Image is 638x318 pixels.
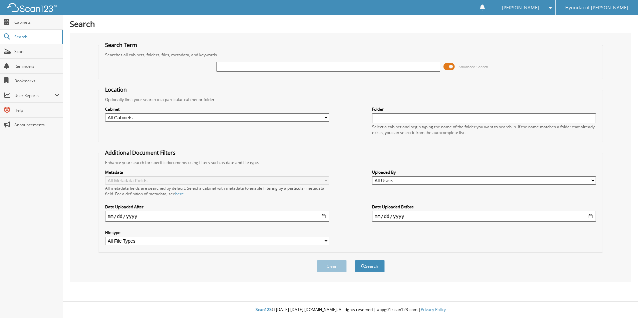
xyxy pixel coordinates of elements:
label: Uploaded By [372,169,596,175]
div: © [DATE]-[DATE] [DOMAIN_NAME]. All rights reserved | appg01-scan123-com | [63,302,638,318]
img: scan123-logo-white.svg [7,3,57,12]
span: Search [14,34,58,40]
span: Cabinets [14,19,59,25]
label: File type [105,230,329,235]
input: start [105,211,329,222]
label: Metadata [105,169,329,175]
span: Reminders [14,63,59,69]
legend: Search Term [102,41,140,49]
span: [PERSON_NAME] [502,6,539,10]
label: Folder [372,106,596,112]
span: User Reports [14,93,55,98]
legend: Location [102,86,130,93]
span: Scan [14,49,59,54]
div: Searches all cabinets, folders, files, metadata, and keywords [102,52,599,58]
div: Enhance your search for specific documents using filters such as date and file type. [102,160,599,165]
span: Announcements [14,122,59,128]
label: Date Uploaded After [105,204,329,210]
span: Scan123 [256,307,272,312]
div: All metadata fields are searched by default. Select a cabinet with metadata to enable filtering b... [105,185,329,197]
span: Help [14,107,59,113]
label: Cabinet [105,106,329,112]
h1: Search [70,18,631,29]
input: end [372,211,596,222]
div: Select a cabinet and begin typing the name of the folder you want to search in. If the name match... [372,124,596,135]
button: Clear [317,260,347,272]
button: Search [355,260,385,272]
span: Bookmarks [14,78,59,84]
span: Advanced Search [458,64,488,69]
span: Hyundai of [PERSON_NAME] [565,6,628,10]
label: Date Uploaded Before [372,204,596,210]
a: here [175,191,184,197]
legend: Additional Document Filters [102,149,179,156]
a: Privacy Policy [421,307,446,312]
div: Optionally limit your search to a particular cabinet or folder [102,97,599,102]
